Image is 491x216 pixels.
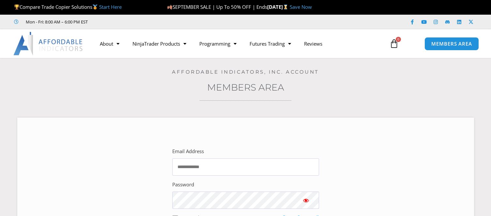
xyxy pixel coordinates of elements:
[126,36,193,51] a: NinjaTrader Products
[93,36,126,51] a: About
[99,4,122,10] a: Start Here
[298,36,329,51] a: Reviews
[24,18,88,26] span: Mon - Fri: 8:00 AM – 6:00 PM EST
[424,37,479,50] a: MEMBERS AREA
[207,82,284,93] a: Members Area
[396,37,401,42] span: 0
[172,180,194,189] label: Password
[172,69,319,75] a: Affordable Indicators, Inc. Account
[267,4,290,10] strong: [DATE]
[243,36,298,51] a: Futures Trading
[167,4,267,10] span: SEPTEMBER SALE | Up To 50% OFF | Ends
[14,5,19,9] img: 🏆
[380,34,408,53] a: 0
[283,5,288,9] img: ⌛
[193,36,243,51] a: Programming
[14,4,122,10] span: Compare Trade Copier Solutions
[167,5,172,9] img: 🍂
[13,32,84,55] img: LogoAI | Affordable Indicators – NinjaTrader
[293,192,319,209] button: Show password
[290,4,312,10] a: Save Now
[97,19,195,25] iframe: Customer reviews powered by Trustpilot
[93,36,383,51] nav: Menu
[93,5,98,9] img: 🥇
[172,147,204,156] label: Email Address
[431,41,472,46] span: MEMBERS AREA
